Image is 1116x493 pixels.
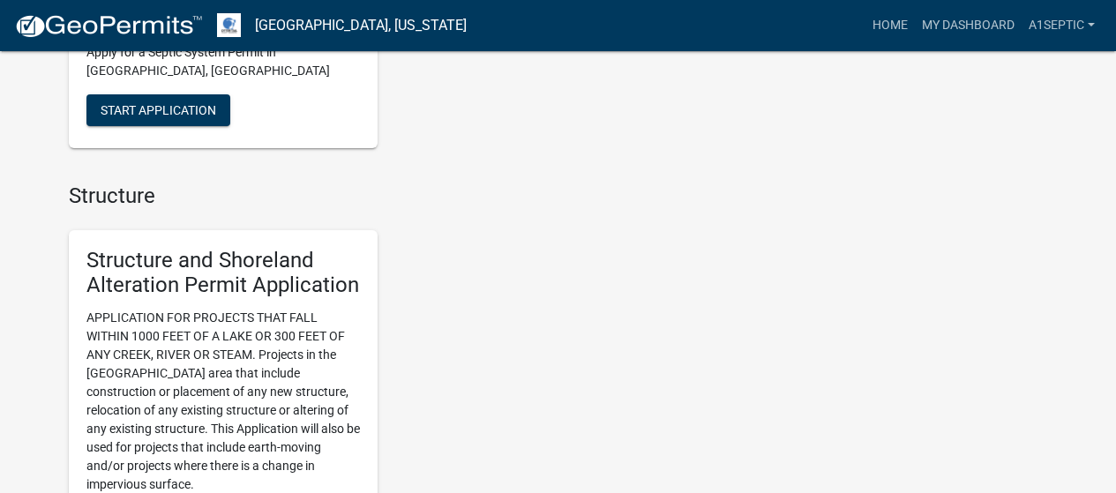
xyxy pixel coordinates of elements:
span: Start Application [101,102,216,116]
a: A1SEPTIC [1022,9,1102,42]
a: [GEOGRAPHIC_DATA], [US_STATE] [255,11,467,41]
h4: Structure [69,183,713,209]
h5: Structure and Shoreland Alteration Permit Application [86,248,360,299]
button: Start Application [86,94,230,126]
a: My Dashboard [915,9,1022,42]
p: Apply for a Septic System Permit in [GEOGRAPHIC_DATA], [GEOGRAPHIC_DATA] [86,43,360,80]
img: Otter Tail County, Minnesota [217,13,241,37]
a: Home [865,9,915,42]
